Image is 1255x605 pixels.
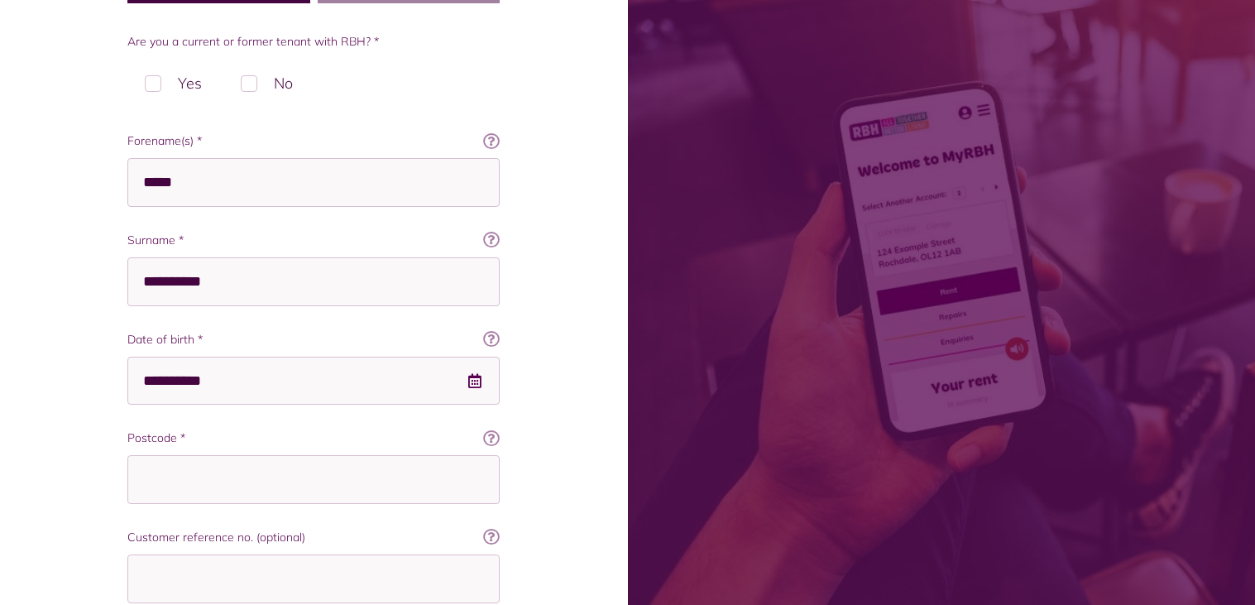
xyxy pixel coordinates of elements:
[127,232,500,249] label: Surname *
[127,33,500,50] label: Are you a current or former tenant with RBH? *
[127,331,500,348] label: Date of birth *
[127,357,500,406] input: Use the arrow keys to pick a date
[127,132,500,150] label: Forename(s) *
[127,59,219,108] label: Yes
[223,59,310,108] label: No
[127,430,500,447] label: Postcode *
[127,529,500,546] label: Customer reference no. (optional)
